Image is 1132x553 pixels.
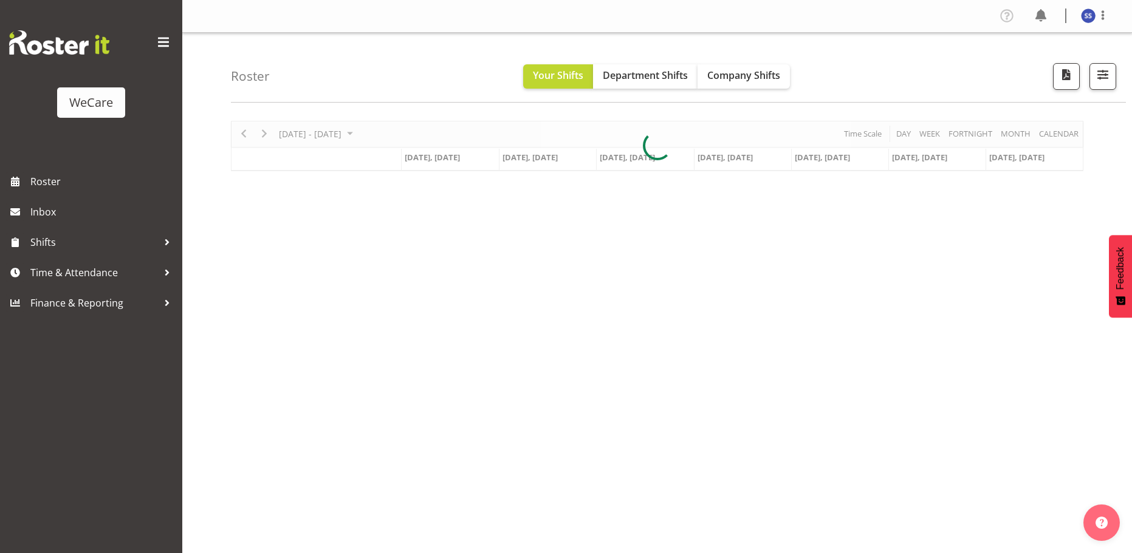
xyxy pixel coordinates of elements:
[231,69,270,83] h4: Roster
[593,64,698,89] button: Department Shifts
[523,64,593,89] button: Your Shifts
[30,233,158,251] span: Shifts
[1081,8,1096,23] img: savita-savita11083.jpg
[603,69,688,82] span: Department Shifts
[30,203,176,221] span: Inbox
[69,93,113,112] div: WeCare
[1109,235,1132,317] button: Feedback - Show survey
[30,294,158,312] span: Finance & Reporting
[1096,517,1108,529] img: help-xxl-2.png
[9,30,109,55] img: Rosterit website logo
[707,69,780,82] span: Company Shifts
[533,69,583,82] span: Your Shifts
[30,263,158,282] span: Time & Attendance
[1115,247,1126,290] span: Feedback
[30,172,176,191] span: Roster
[1089,63,1116,90] button: Filter Shifts
[1053,63,1080,90] button: Download a PDF of the roster according to the set date range.
[698,64,790,89] button: Company Shifts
